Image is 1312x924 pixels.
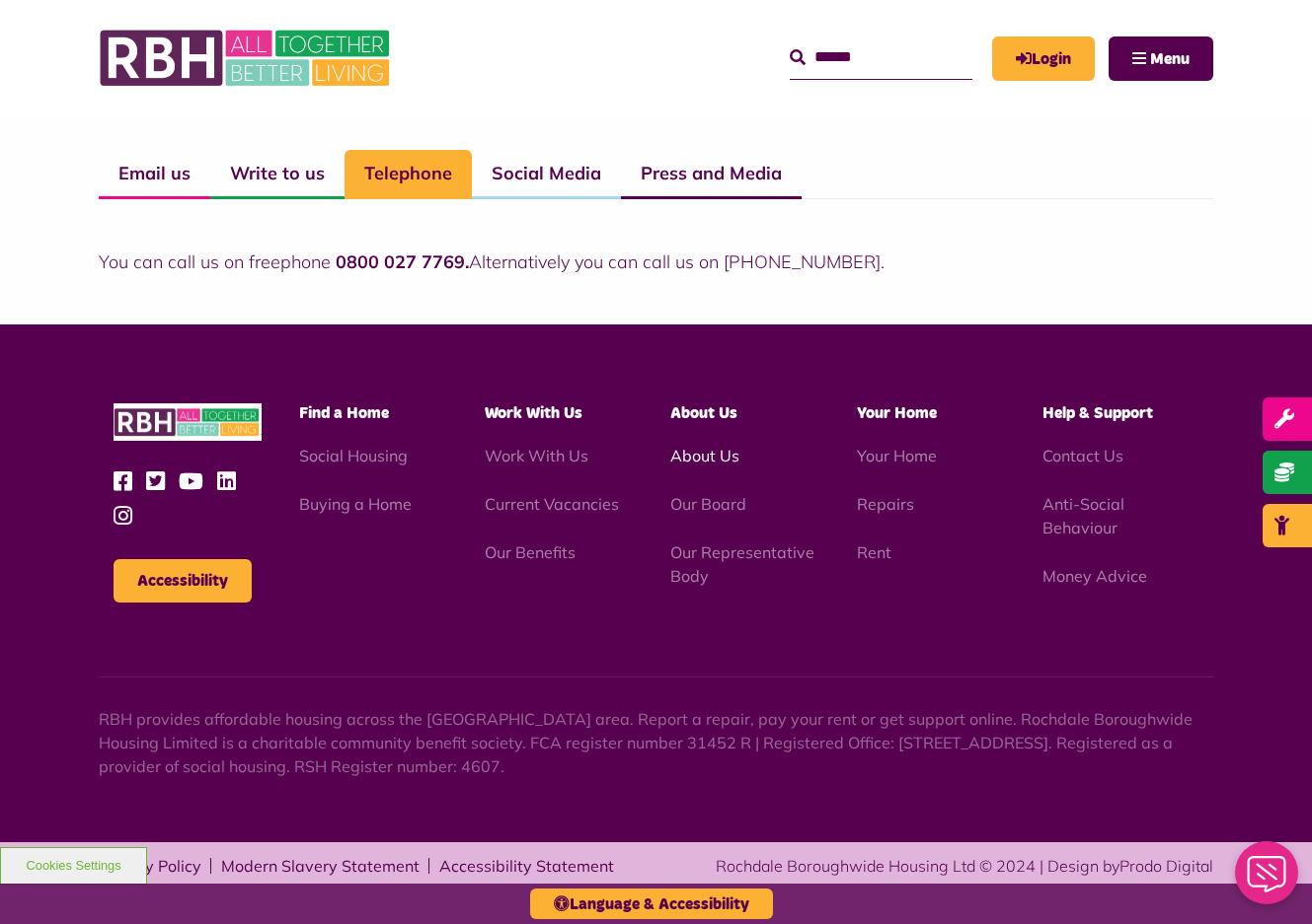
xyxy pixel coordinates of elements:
[1150,51,1190,67] span: Menu
[99,707,1213,778] p: RBH provides affordable housing across the [GEOGRAPHIC_DATA] area. Report a repair, pay your rent...
[485,446,588,465] a: Work With Us
[114,403,262,442] img: RBH
[1223,835,1312,924] iframe: Netcall Web Assistant for live chat
[99,858,201,874] a: Privacy Policy
[299,405,389,421] span: Find a Home
[992,36,1095,81] a: MyRBH
[716,854,1213,878] div: Rochdale Boroughwide Housing Ltd © 2024 | Design by
[670,405,737,421] span: About Us
[485,494,619,514] a: Current Vacancies
[1109,36,1213,81] button: Navigation
[345,150,472,199] a: Telephone
[670,542,814,586] a: Our Representative Body
[1042,494,1124,537] a: Anti-Social Behaviour
[621,150,802,199] a: Press and Media
[472,150,621,199] a: Social Media
[670,446,739,465] a: About Us
[114,559,252,603] button: Accessibility
[1119,856,1213,876] a: Prodo Digital - open in a new tab
[1042,566,1147,586] a: Money Advice
[99,150,210,199] a: Email us
[1042,405,1153,421] span: Help & Support
[99,20,395,97] img: RBH
[439,858,614,874] a: Accessibility Statement
[1042,446,1123,465] a: Contact Us
[336,250,469,273] strong: 0800 027 7769.
[857,542,891,562] a: Rent
[790,36,972,79] input: Search
[485,405,582,421] span: Work With Us
[99,249,1213,275] p: You can call us on freephone Alternatively you can call us on [PHONE_NUMBER].
[670,494,746,514] a: Our Board
[485,542,576,562] a: Our Benefits
[857,494,914,514] a: Repairs
[530,888,773,919] button: Language & Accessibility
[221,858,420,874] a: Modern Slavery Statement - open in a new tab
[299,494,412,514] a: Buying a Home
[299,446,408,465] a: Social Housing - open in a new tab
[210,150,345,199] a: Write to us
[857,446,937,465] a: Your Home
[857,405,937,421] span: Your Home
